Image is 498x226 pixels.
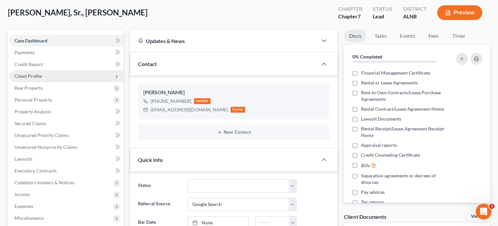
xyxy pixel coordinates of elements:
[14,168,57,173] span: Executory Contracts
[344,30,366,42] a: Docs
[14,215,44,221] span: Miscellaneous
[231,107,245,113] div: home
[338,13,362,20] div: Chapter
[14,50,35,55] span: Payments
[151,98,191,104] div: [PHONE_NUMBER]
[361,162,370,169] span: Bills
[471,214,487,219] a: View All
[14,38,47,43] span: Case Dashboard
[394,30,420,42] a: Events
[361,89,448,102] span: Rent to Own Contracts/Lease Purchase Agreements
[361,189,385,195] span: Pay advices
[361,199,384,205] span: Tax returns
[361,70,430,76] span: Financial Management Certificate
[14,132,69,138] span: Unsecured Priority Claims
[143,130,324,135] button: New Contact
[138,157,163,163] span: Quick Info
[9,153,124,165] a: Lawsuits
[9,165,124,177] a: Executory Contracts
[14,180,74,185] span: Codebtors Insiders & Notices
[9,58,124,70] a: Credit Report
[447,30,470,42] a: Timer
[361,79,418,86] span: Rental or Lease Agreements
[9,47,124,58] a: Payments
[373,13,392,20] div: Lead
[138,61,157,67] span: Contact
[361,125,448,139] span: Rental Receipt/Lease Agreement Receipt-Home
[14,121,46,126] span: Secured Claims
[143,89,324,97] div: [PERSON_NAME]
[9,141,124,153] a: Unsecured Nonpriority Claims
[9,129,124,141] a: Unsecured Priority Claims
[437,5,482,20] button: Preview
[14,203,33,209] span: Expenses
[14,156,32,162] span: Lawsuits
[135,179,184,192] label: Status
[9,118,124,129] a: Secured Claims
[194,98,210,104] div: mobile
[14,85,43,91] span: Real Property
[9,106,124,118] a: Property Analysis
[138,37,310,44] div: Updates & News
[361,142,397,148] span: Appraisal reports
[14,144,77,150] span: Unsecured Nonpriority Claims
[369,30,392,42] a: Tasks
[8,8,148,17] span: [PERSON_NAME], Sr., [PERSON_NAME]
[423,30,444,42] a: Fees
[135,198,184,211] label: Referral Source
[151,106,228,113] div: [EMAIL_ADDRESS][DOMAIN_NAME]
[361,106,444,112] span: Rental Contract/Lease Agreement-Home
[403,13,427,20] div: ALNB
[489,204,494,209] span: 1
[14,192,30,197] span: Income
[14,73,42,79] span: Client Profile
[14,61,43,67] span: Credit Report
[476,204,491,219] iframe: Intercom live chat
[14,109,51,114] span: Property Analysis
[9,35,124,47] a: Case Dashboard
[361,152,420,158] span: Credit Counseling Certificate
[338,5,362,13] div: Chapter
[373,5,392,13] div: Status
[14,97,52,102] span: Personal Property
[358,13,361,19] span: 7
[352,54,382,59] strong: 0% Completed
[361,116,401,122] span: Lawsuit Documents
[361,172,448,186] span: Separation agreements or decrees of divorces
[403,5,427,13] div: District
[344,213,386,220] div: Client Documents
